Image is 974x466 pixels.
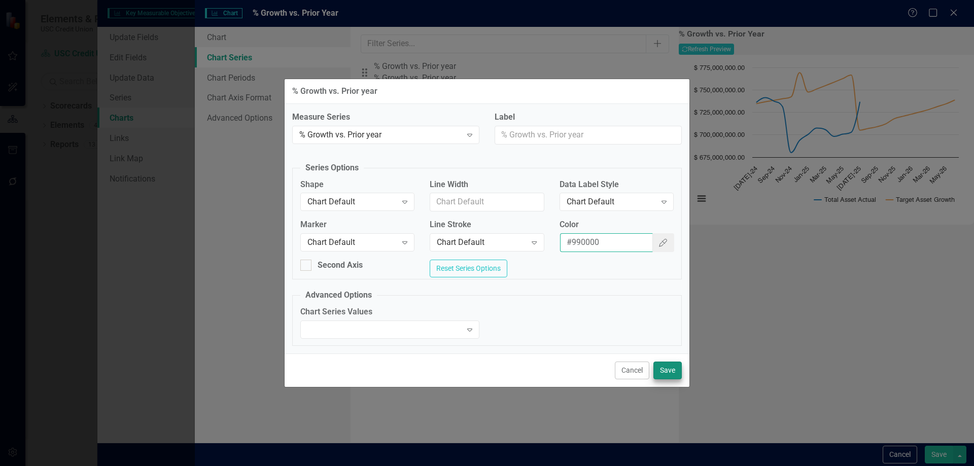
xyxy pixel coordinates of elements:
[560,233,653,252] input: Chart Default
[560,179,674,191] label: Data Label Style
[300,162,364,174] legend: Series Options
[300,290,377,301] legend: Advanced Options
[300,306,479,318] label: Chart Series Values
[307,196,397,208] div: Chart Default
[495,112,682,123] label: Label
[318,260,363,271] div: Second Axis
[560,219,674,231] label: Color
[615,362,649,379] button: Cancel
[307,237,397,248] div: Chart Default
[430,179,544,191] label: Line Width
[292,87,377,96] div: % Growth vs. Prior year
[430,193,544,211] input: Chart Default
[430,219,544,231] label: Line Stroke
[300,179,414,191] label: Shape
[300,219,414,231] label: Marker
[567,196,656,208] div: Chart Default
[495,126,682,145] input: % Growth vs. Prior year
[653,362,682,379] button: Save
[292,112,479,123] label: Measure Series
[299,129,462,141] div: % Growth vs. Prior year
[437,237,526,248] div: Chart Default
[430,260,507,277] button: Reset Series Options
